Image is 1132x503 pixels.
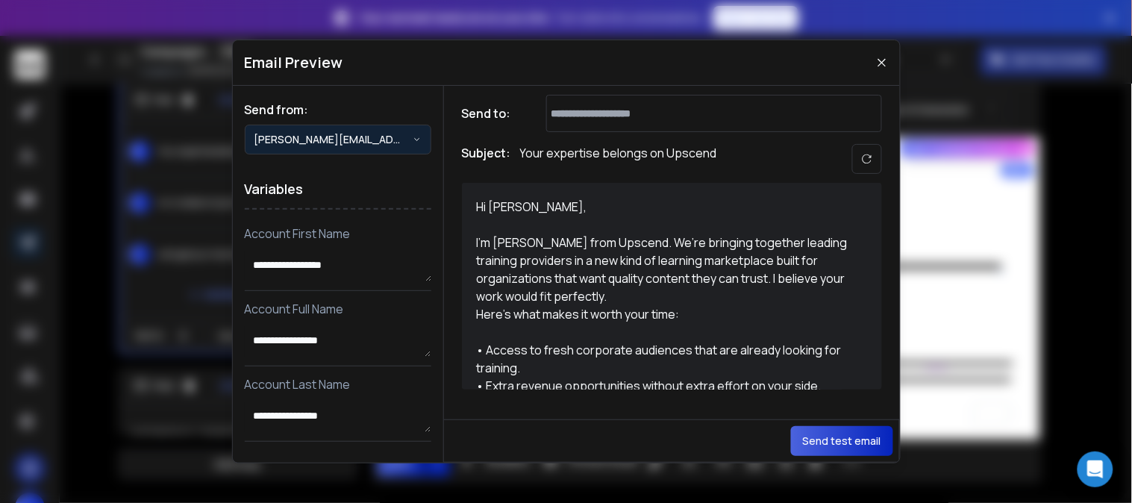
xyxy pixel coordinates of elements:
h1: Variables [245,169,431,210]
h1: Subject: [462,144,511,174]
h1: Send from: [245,101,431,119]
h1: Email Preview [245,52,343,73]
button: Send test email [791,426,893,456]
p: [PERSON_NAME][EMAIL_ADDRESS][DOMAIN_NAME] [254,132,413,147]
div: Open Intercom Messenger [1078,452,1113,487]
p: Your expertise belongs on Upscend [520,144,717,174]
p: Account Last Name [245,375,431,393]
p: Account First Name [245,225,431,243]
h1: Send to: [462,104,522,122]
p: Account Full Name [245,300,431,318]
